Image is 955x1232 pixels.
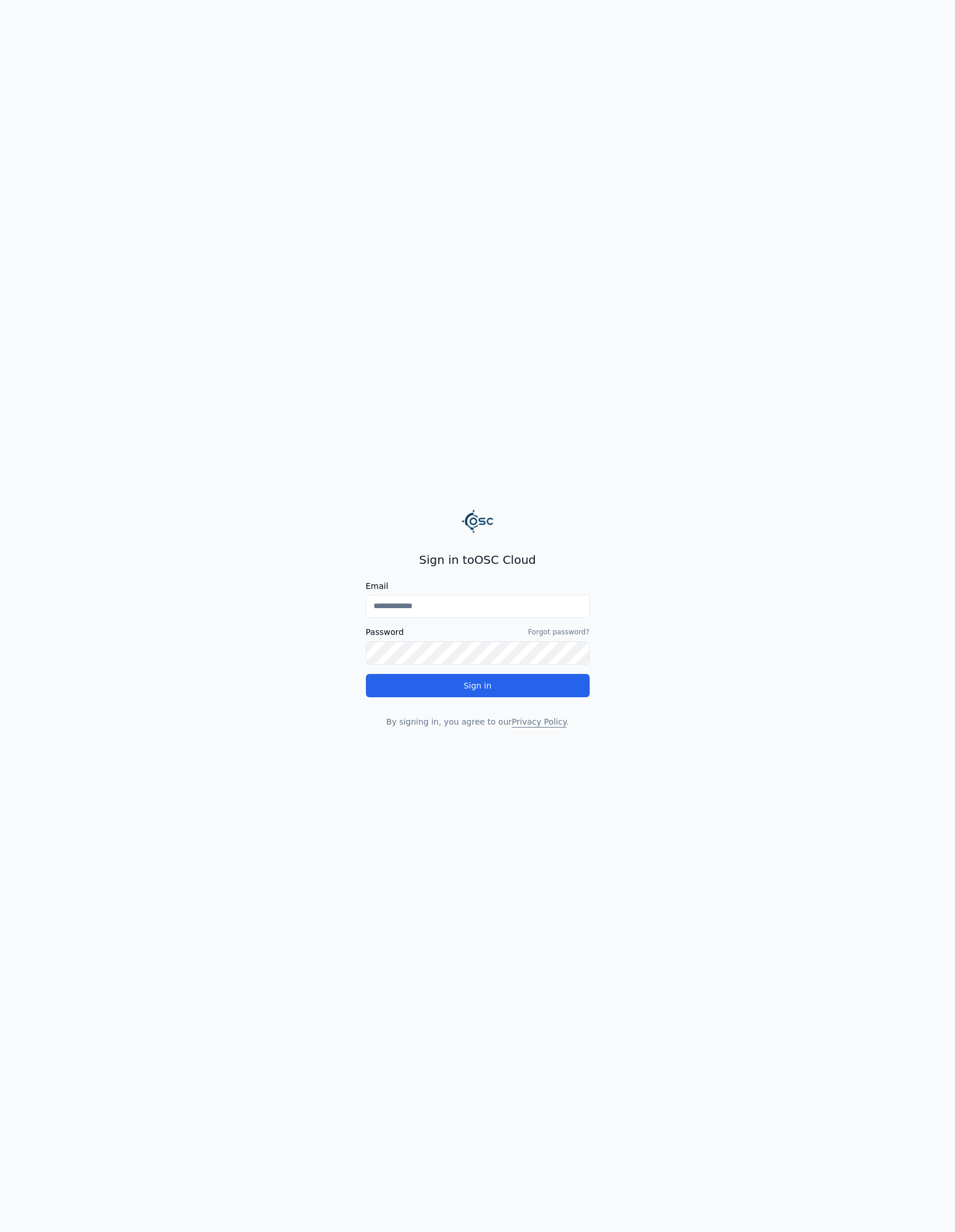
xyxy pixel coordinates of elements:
[366,716,590,728] p: By signing in, you agree to our .
[366,674,590,697] button: Sign in
[366,628,404,636] label: Password
[512,717,566,726] a: Privacy Policy
[366,552,590,568] h2: Sign in to OSC Cloud
[366,582,590,590] label: Email
[461,505,494,538] img: Logo
[528,627,589,637] a: Forgot password?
